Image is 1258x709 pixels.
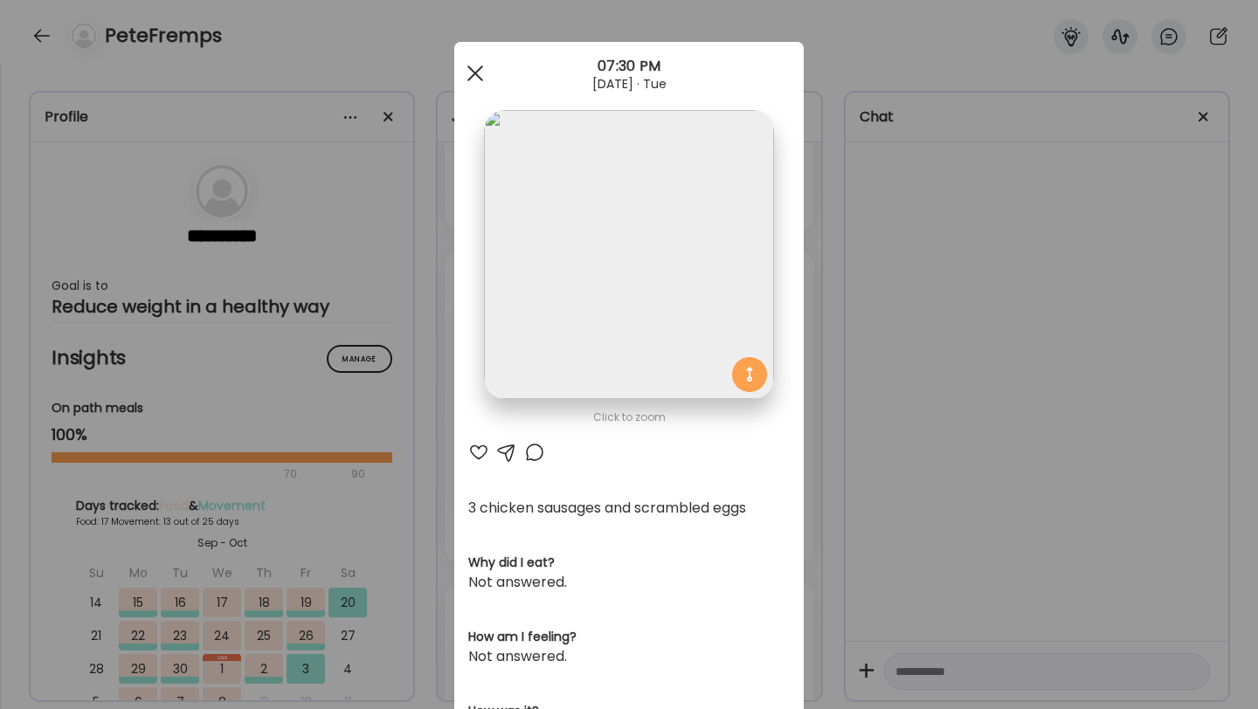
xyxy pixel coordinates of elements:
[468,498,790,519] div: 3 chicken sausages and scrambled eggs
[454,56,804,77] div: 07:30 PM
[468,628,790,646] h3: How am I feeling?
[468,554,790,572] h3: Why did I eat?
[454,77,804,91] div: [DATE] · Tue
[484,110,773,399] img: images%2Fr1MJTdTVcmaGV99ZvRg8wYCtdWJ2%2FEjdwZSnQkS4KGXbFefVE%2F9FnYWVV4s8oGJVsNhzVZ_1080
[468,572,790,593] div: Not answered.
[468,407,790,428] div: Click to zoom
[468,646,790,667] div: Not answered.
